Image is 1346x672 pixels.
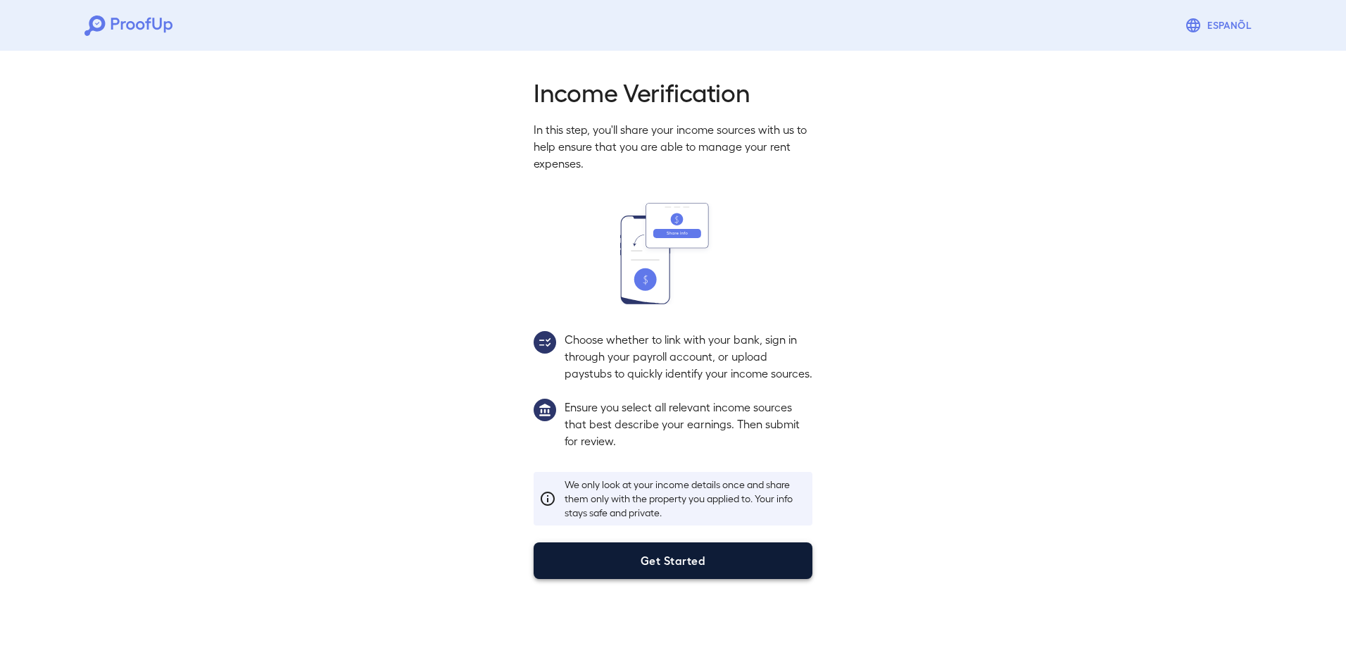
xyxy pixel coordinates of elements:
[620,203,726,304] img: transfer_money.svg
[1179,11,1262,39] button: Espanõl
[565,478,807,520] p: We only look at your income details once and share them only with the property you applied to. Yo...
[565,399,812,449] p: Ensure you select all relevant income sources that best describe your earnings. Then submit for r...
[534,542,812,579] button: Get Started
[534,331,556,354] img: group2.svg
[534,76,812,107] h2: Income Verification
[534,121,812,172] p: In this step, you'll share your income sources with us to help ensure that you are able to manage...
[534,399,556,421] img: group1.svg
[565,331,812,382] p: Choose whether to link with your bank, sign in through your payroll account, or upload paystubs t...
